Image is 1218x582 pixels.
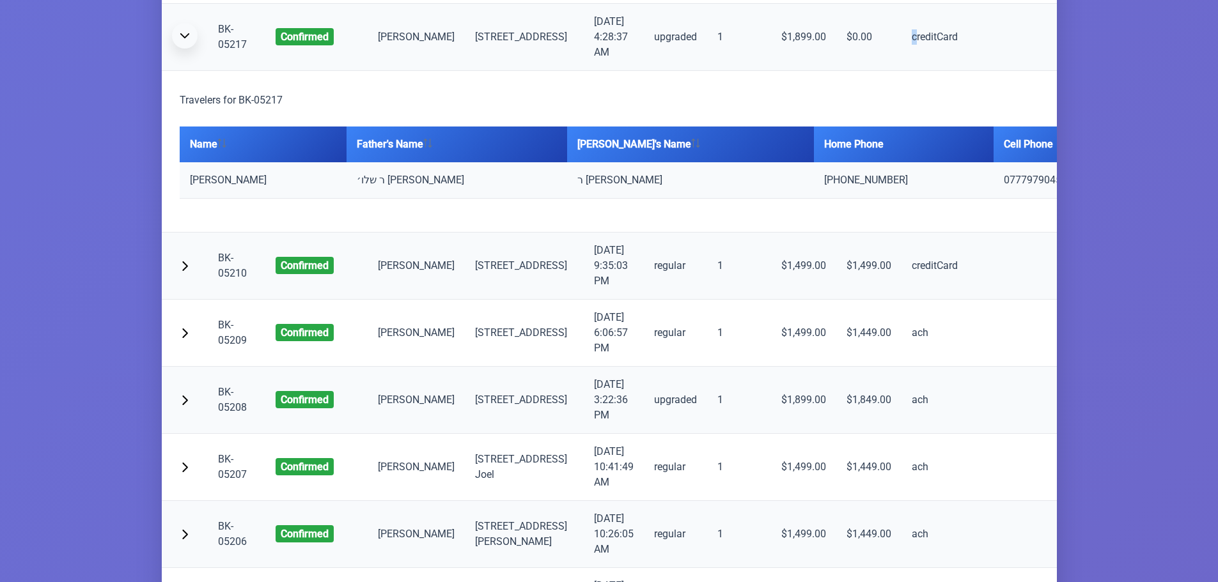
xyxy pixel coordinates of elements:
a: BK-05206 [218,520,247,548]
td: [DATE] 6:06:57 PM [584,300,644,367]
td: [PERSON_NAME] [368,434,465,501]
td: $1,499.00 [771,434,836,501]
h5: Travelers for BK-05217 [180,93,283,108]
td: $1,499.00 [771,501,836,568]
td: regular [644,300,707,367]
td: upgraded [644,4,707,71]
td: [PERSON_NAME] [368,501,465,568]
span: confirmed [276,257,334,274]
td: $1,499.00 [771,300,836,367]
td: ר [PERSON_NAME] [567,162,814,199]
td: $1,449.00 [836,434,902,501]
th: Father's Name [347,126,567,162]
td: regular [644,501,707,568]
th: Name [180,126,347,162]
span: confirmed [276,458,334,475]
a: BK-05207 [218,453,247,480]
td: $1,899.00 [771,367,836,434]
td: [PERSON_NAME] [368,300,465,367]
td: 1 [707,233,771,300]
td: $1,499.00 [836,233,902,300]
td: $1,449.00 [836,501,902,568]
td: 1 [707,434,771,501]
td: [STREET_ADDRESS] [465,233,584,300]
a: BK-05210 [218,252,247,279]
td: [DATE] 10:26:05 AM [584,501,644,568]
td: 1 [707,501,771,568]
td: [PERSON_NAME] [368,367,465,434]
td: [STREET_ADDRESS] Joel [465,434,584,501]
span: confirmed [276,525,334,542]
td: $1,849.00 [836,367,902,434]
td: [DATE] 3:22:36 PM [584,367,644,434]
td: [PERSON_NAME] [180,162,347,199]
td: ach [902,434,968,501]
a: BK-05208 [218,386,247,413]
td: creditCard [902,233,968,300]
td: 1 [707,4,771,71]
td: [DATE] 10:41:49 AM [584,434,644,501]
td: $0.00 [836,4,902,71]
td: 1 [707,300,771,367]
td: 07779790453 [994,162,1138,199]
th: Home Phone [814,126,994,162]
td: $1,449.00 [836,300,902,367]
td: upgraded [644,367,707,434]
a: BK-05217 [218,23,247,50]
td: [STREET_ADDRESS] [465,300,584,367]
td: [PERSON_NAME] [368,4,465,71]
th: Cell Phone [994,126,1138,162]
td: ach [902,300,968,367]
a: BK-05209 [218,319,247,346]
span: confirmed [276,324,334,341]
span: confirmed [276,28,334,45]
td: ר שלו׳ [PERSON_NAME] [347,162,567,199]
td: [STREET_ADDRESS] [465,367,584,434]
td: regular [644,233,707,300]
th: [PERSON_NAME]'s Name [567,126,814,162]
td: ach [902,501,968,568]
td: ach [902,367,968,434]
td: creditCard [902,4,968,71]
span: confirmed [276,391,334,408]
td: [DATE] 4:28:37 AM [584,4,644,71]
td: $1,499.00 [771,233,836,300]
td: [STREET_ADDRESS] [465,4,584,71]
td: 1 [707,367,771,434]
td: $1,899.00 [771,4,836,71]
td: [PHONE_NUMBER] [814,162,994,199]
td: [STREET_ADDRESS][PERSON_NAME] [465,501,584,568]
td: [DATE] 9:35:03 PM [584,233,644,300]
td: regular [644,434,707,501]
td: [PERSON_NAME] [368,233,465,300]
